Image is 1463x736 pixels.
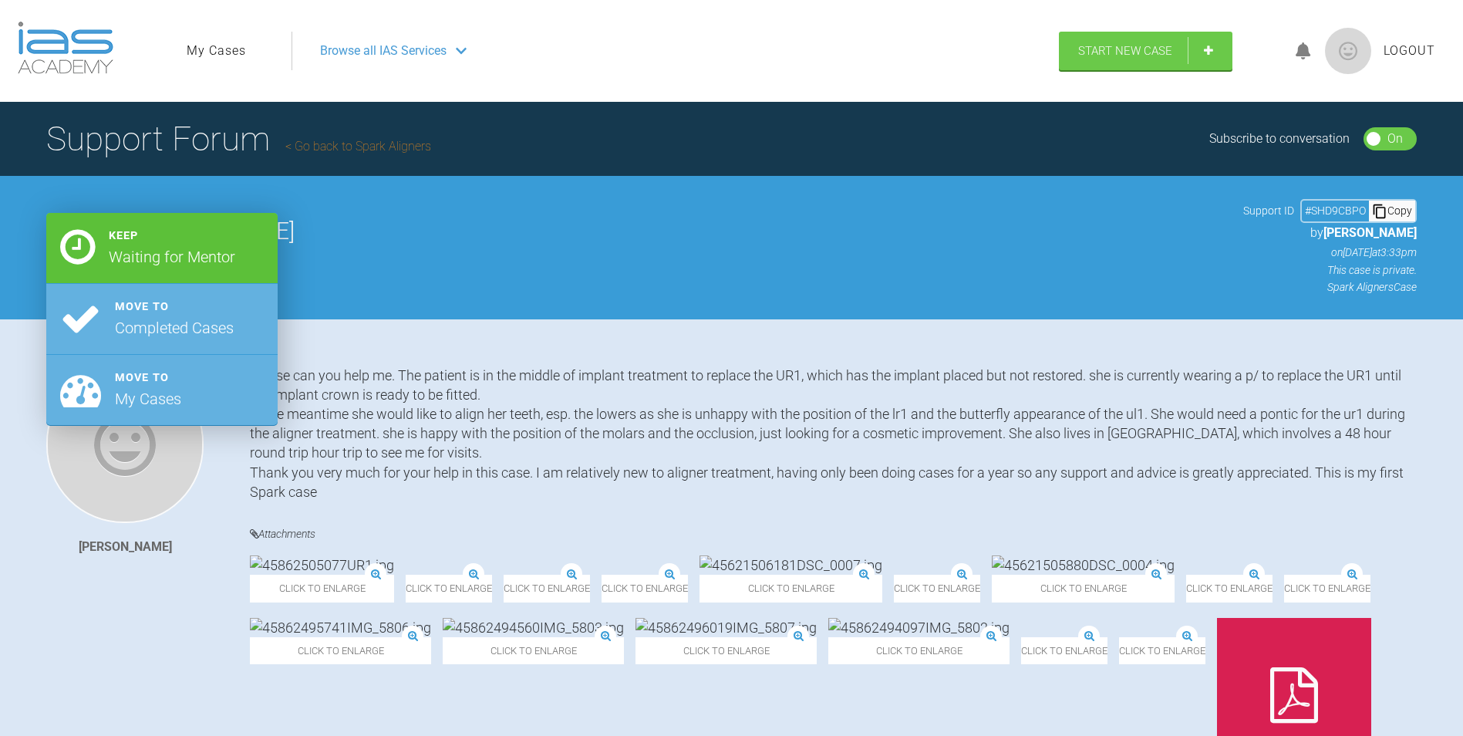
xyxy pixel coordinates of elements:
div: Waiting for Mentor [109,245,235,269]
span: [PERSON_NAME] [1323,225,1417,240]
span: Browse all IAS Services [320,41,447,61]
img: 45621506181DSC_0007.jpg [699,555,882,575]
span: Click to enlarge [699,575,882,602]
span: Click to enlarge [637,637,818,664]
img: 45862494097IMG_5802.jpg [1023,618,1204,637]
span: Click to enlarge [1215,637,1302,664]
img: 45621505880DSC_0004.jpg [992,555,1175,575]
h4: Attachments [250,525,1417,544]
img: Jacqueline Fergus [46,366,204,523]
span: Click to enlarge [602,575,688,602]
img: 45692465926DSC_0003.jpg [250,618,433,637]
img: 45862505077UR1.jpg [250,555,394,575]
div: Keep [109,227,235,245]
div: Move to [115,369,181,387]
p: on [DATE] at 3:33pm [1243,244,1417,261]
p: This case is private. [1243,262,1417,279]
div: [PERSON_NAME] [79,537,172,557]
span: Click to enlarge [830,637,1011,664]
div: My Cases [115,387,181,411]
img: 45862495741IMG_5806.jpg [444,618,625,637]
div: On [1387,129,1403,149]
span: Click to enlarge [250,575,394,602]
span: Click to enlarge [894,575,980,602]
div: Copy [1369,201,1415,221]
span: Click to enlarge [1313,637,1400,664]
img: profile.png [1325,28,1371,74]
div: Move to [115,298,234,316]
img: 45862494560IMG_5803.jpg [637,618,818,637]
span: Click to enlarge [1023,637,1204,664]
img: logo-light.3e3ef733.png [18,22,113,74]
span: Support ID [1243,202,1294,219]
p: Spark Aligners Case [1243,279,1417,295]
div: Subscribe to conversation [1209,129,1350,149]
div: # SHD9CBPO [1302,202,1369,219]
div: Completed Cases [115,316,234,340]
span: Click to enlarge [444,637,625,664]
span: Click to enlarge [992,575,1175,602]
div: Please can you help me. The patient is in the middle of implant treatment to replace the UR1, whi... [250,366,1417,501]
h2: [PERSON_NAME] [123,220,1229,243]
span: Start New Case [1078,44,1172,58]
a: Go back to Spark Aligners [285,139,431,154]
span: Click to enlarge [504,575,590,602]
span: Click to enlarge [406,575,492,602]
span: Click to enlarge [1186,575,1273,602]
p: by [1243,223,1417,243]
img: 45862496019IMG_5807.jpg [830,618,1011,637]
a: Start New Case [1059,32,1232,70]
span: Click to enlarge [250,637,433,664]
a: My Cases [187,41,246,61]
a: Logout [1384,41,1435,61]
h1: Support Forum [46,112,431,166]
